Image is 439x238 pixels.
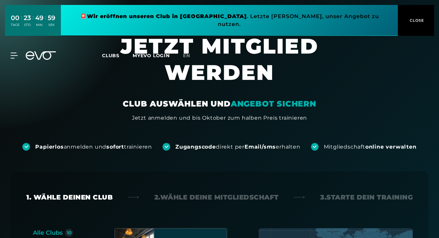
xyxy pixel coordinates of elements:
div: : [33,14,34,31]
div: 00 [11,13,19,23]
span: en [183,53,190,59]
div: 2. Wähle deine Mitgliedschaft [154,193,279,202]
div: Alle Clubs [33,228,63,237]
em: ANGEBOT SICHERN [231,99,316,108]
div: TAGE [11,23,19,27]
div: 23 [24,13,31,23]
div: 3. Starte dein Training [320,193,413,202]
a: MYEVO LOGIN [133,53,170,59]
strong: Zugangscode [175,144,216,150]
span: Clubs [102,53,119,59]
a: en [183,52,198,59]
div: : [45,14,46,31]
div: Jetzt anmelden und bis Oktober zum halben Preis trainieren [132,114,307,122]
div: 10 [67,230,72,235]
div: MIN [35,23,43,27]
a: Clubs [102,52,133,59]
div: 49 [35,13,43,23]
div: STD [24,23,31,27]
strong: Email/sms [245,144,276,150]
div: CLUB AUSWÄHLEN UND [123,99,316,109]
strong: online verwalten [365,144,417,150]
div: 59 [48,13,55,23]
strong: sofort [106,144,124,150]
div: Mitgliedschaft [324,143,417,151]
strong: Papierlos [35,144,64,150]
div: 1. Wähle deinen Club [26,193,113,202]
span: CLOSE [408,17,424,23]
div: SEK [48,23,55,27]
div: anmelden und trainieren [35,143,152,151]
div: : [21,14,22,31]
div: direkt per erhalten [175,143,300,151]
button: CLOSE [398,5,434,36]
